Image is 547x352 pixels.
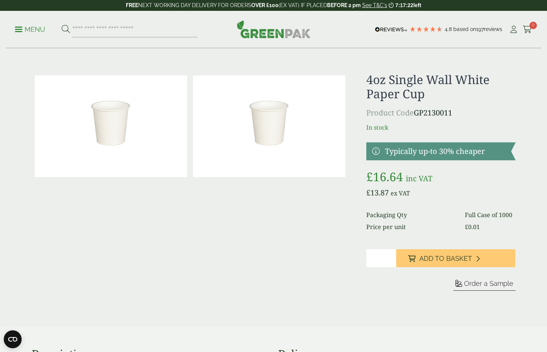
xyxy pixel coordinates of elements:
dt: Price per unit [366,222,456,231]
bdi: 16.64 [366,169,403,185]
h1: 4oz Single Wall White Paper Cup [366,72,515,101]
dd: Full Case of 1000 [465,210,516,219]
span: £ [366,188,370,198]
p: GP2130011 [366,107,515,118]
a: Menu [15,25,45,33]
bdi: 0.01 [465,223,480,231]
button: Order a Sample [453,279,516,291]
strong: FREE [126,2,138,8]
i: Cart [523,26,532,33]
i: My Account [509,26,518,33]
span: Add to Basket [419,254,472,263]
img: GreenPak Supplies [237,20,311,38]
span: reviews [484,26,502,32]
img: 4oz Single Wall White Paper Cup 0 [35,75,187,177]
p: Menu [15,25,45,34]
img: 4oz Single Wall White Paper Cup Full Case Of 0 [193,75,345,177]
span: inc VAT [406,173,432,183]
span: ex VAT [391,189,410,197]
button: Open CMP widget [4,330,22,348]
strong: BEFORE 2 pm [327,2,361,8]
a: See T&C's [362,2,387,8]
button: Add to Basket [396,249,515,267]
span: 4.8 [445,26,453,32]
span: Product Code [366,108,414,118]
span: 0 [529,22,537,29]
span: £ [465,223,468,231]
a: 0 [523,24,532,35]
p: In stock [366,123,515,132]
span: 7:17:22 [395,2,413,8]
dt: Packaging Qty [366,210,456,219]
bdi: 13.87 [366,188,389,198]
span: Order a Sample [464,280,513,287]
div: 4.79 Stars [409,26,443,33]
span: Based on [453,26,476,32]
img: REVIEWS.io [375,27,407,32]
span: left [413,2,421,8]
strong: OVER £100 [251,2,279,8]
span: 197 [476,26,484,32]
span: £ [366,169,373,185]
